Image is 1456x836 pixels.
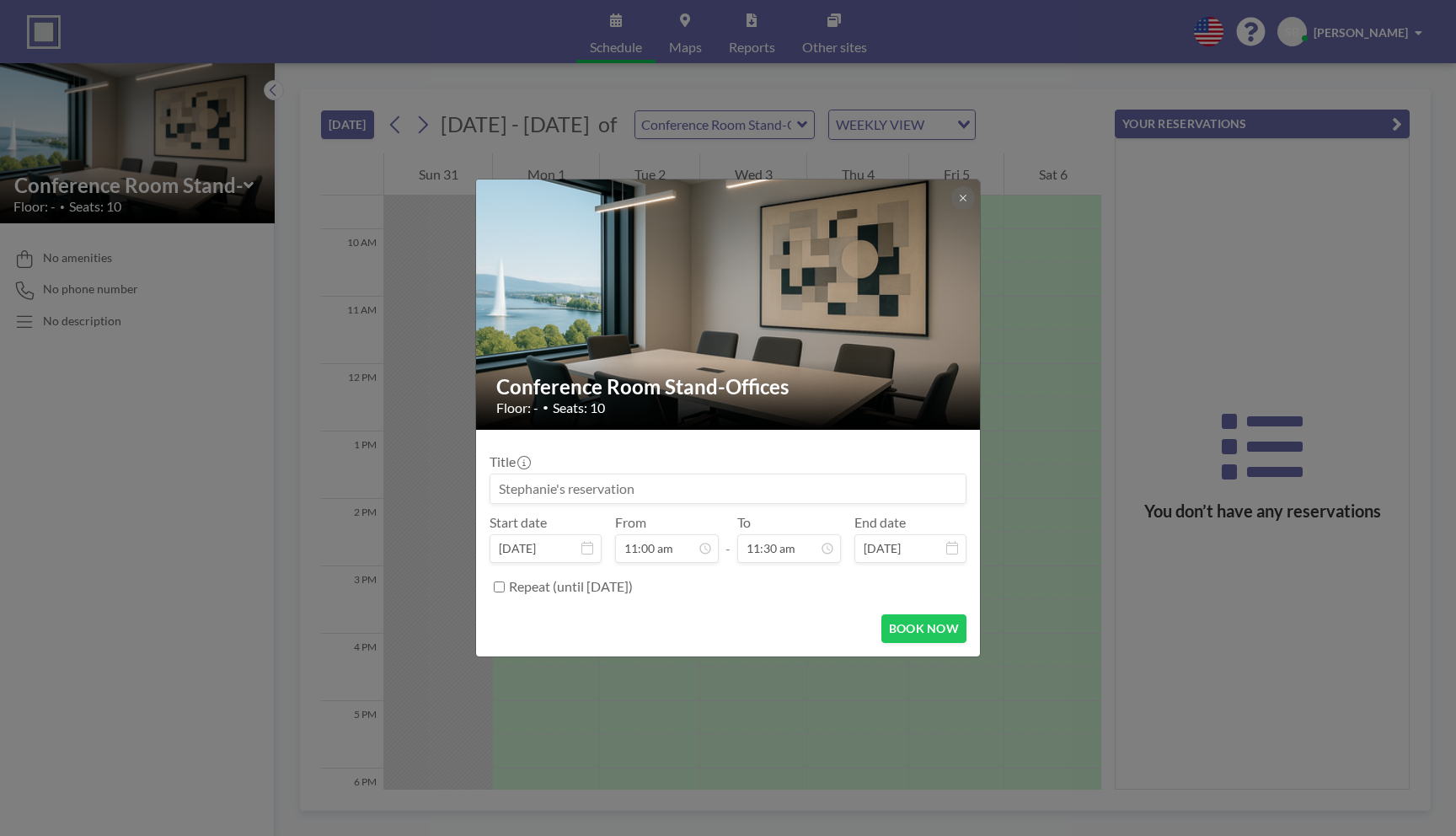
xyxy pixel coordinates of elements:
[490,453,529,470] label: Title
[27,27,40,40] img: logo_orange.svg
[615,514,646,531] label: From
[737,514,751,531] label: To
[191,98,205,111] img: tab_keywords_by_traffic_grey.svg
[44,44,190,57] div: Domaine: [DOMAIN_NAME]
[68,98,82,111] img: tab_domain_overview_orange.svg
[543,401,549,414] span: •
[854,514,906,531] label: End date
[210,99,258,110] div: Mots-clés
[87,99,130,110] div: Domaine
[496,374,961,399] h2: Conference Room Stand-Offices
[476,136,982,473] img: 537.png
[496,399,538,416] span: Floor: -
[490,514,547,531] label: Start date
[725,520,731,557] span: -
[553,399,605,416] span: Seats: 10
[27,44,40,57] img: website_grey.svg
[47,27,83,40] div: v 4.0.25
[509,578,633,595] label: Repeat (until [DATE])
[881,614,966,643] button: BOOK NOW
[490,474,966,503] input: Stephanie's reservation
